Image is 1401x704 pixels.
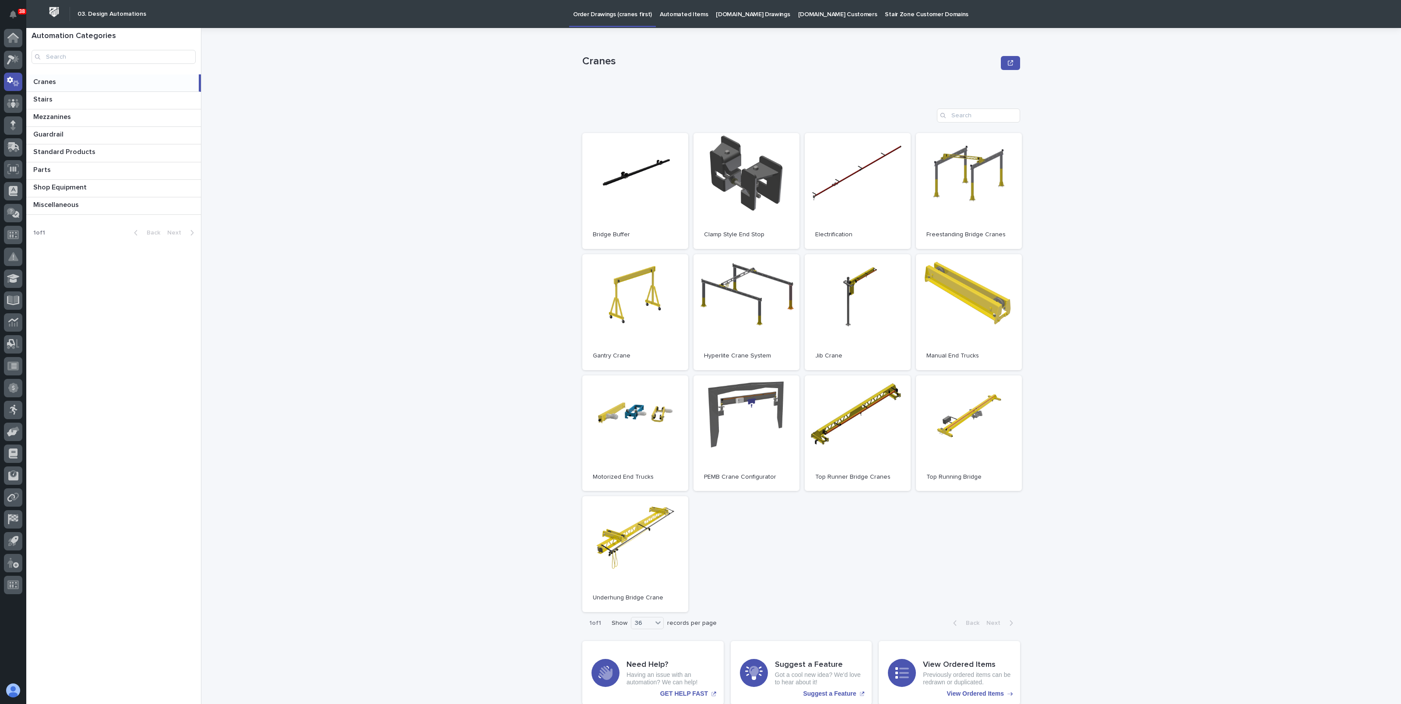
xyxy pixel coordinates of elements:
p: PEMB Crane Configurator [704,473,789,481]
a: Bridge Buffer [582,133,688,249]
a: Gantry Crane [582,254,688,370]
span: Back [141,230,160,236]
a: PartsParts [26,162,201,180]
p: Guardrail [33,129,65,139]
input: Search [937,109,1020,123]
p: Suggest a Feature [803,690,856,697]
h2: 03. Design Automations [77,11,146,18]
p: Freestanding Bridge Cranes [926,231,1011,238]
p: Cranes [582,55,997,68]
img: Workspace Logo [46,4,62,20]
a: Top Running Bridge [916,375,1022,491]
a: Standard ProductsStandard Products [26,144,201,162]
p: Got a cool new idea? We'd love to hear about it! [775,671,863,686]
a: Jib Crane [805,254,911,370]
span: Next [986,620,1006,626]
p: 1 of 1 [582,613,608,634]
button: users-avatar [4,681,22,700]
span: Next [167,230,187,236]
a: PEMB Crane Configurator [693,375,799,491]
a: StairsStairs [26,92,201,109]
p: 1 of 1 [26,222,52,244]
p: GET HELP FAST [660,690,708,697]
a: CranesCranes [26,74,201,92]
a: Shop EquipmentShop Equipment [26,180,201,197]
p: Miscellaneous [33,199,81,209]
a: GuardrailGuardrail [26,127,201,144]
button: Next [983,619,1020,627]
p: Having an issue with an automation? We can help! [627,671,715,686]
p: View Ordered Items [947,690,1004,697]
div: Notifications38 [11,11,22,25]
p: Standard Products [33,146,97,156]
p: 38 [19,8,25,14]
h3: Suggest a Feature [775,660,863,670]
a: Manual End Trucks [916,254,1022,370]
p: Top Running Bridge [926,473,1011,481]
span: Back [961,620,979,626]
a: Freestanding Bridge Cranes [916,133,1022,249]
h3: Need Help? [627,660,715,670]
p: Manual End Trucks [926,352,1011,360]
p: Motorized End Trucks [593,473,678,481]
div: 36 [631,619,652,628]
p: Parts [33,164,53,174]
a: Top Runner Bridge Cranes [805,375,911,491]
p: Underhung Bridge Crane [593,594,678,602]
a: MezzaninesMezzanines [26,109,201,127]
p: Previously ordered items can be redrawn or duplicated. [923,671,1011,686]
h1: Automation Categories [32,32,196,41]
button: Notifications [4,5,22,24]
p: Shop Equipment [33,182,88,192]
a: MiscellaneousMiscellaneous [26,197,201,215]
button: Back [127,229,164,237]
p: Top Runner Bridge Cranes [815,473,900,481]
h3: View Ordered Items [923,660,1011,670]
input: Search [32,50,196,64]
p: Clamp Style End Stop [704,231,789,238]
p: Mezzanines [33,111,73,121]
button: Back [946,619,983,627]
p: Bridge Buffer [593,231,678,238]
a: Electrification [805,133,911,249]
p: records per page [667,620,717,627]
p: Electrification [815,231,900,238]
a: Underhung Bridge Crane [582,496,688,612]
p: Jib Crane [815,352,900,360]
a: Clamp Style End Stop [693,133,799,249]
button: Next [164,229,201,237]
p: Hyperlite Crane System [704,352,789,360]
p: Cranes [33,76,58,86]
a: Hyperlite Crane System [693,254,799,370]
p: Show [612,620,627,627]
a: Motorized End Trucks [582,375,688,491]
p: Stairs [33,94,54,104]
p: Gantry Crane [593,352,678,360]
